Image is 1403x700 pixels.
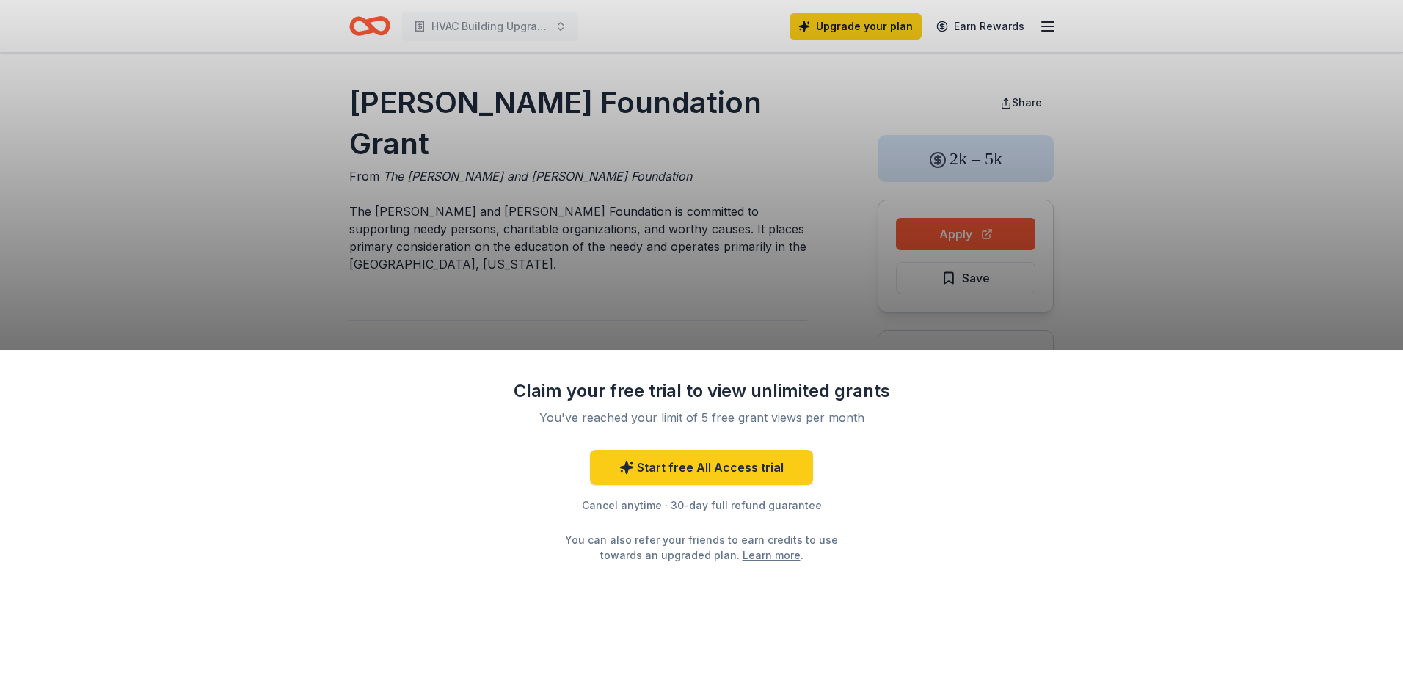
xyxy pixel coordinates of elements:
a: Learn more [743,547,801,563]
a: Start free All Access trial [590,450,813,485]
div: You can also refer your friends to earn credits to use towards an upgraded plan. . [552,532,851,563]
div: You've reached your limit of 5 free grant views per month [528,409,875,426]
div: Claim your free trial to view unlimited grants [511,379,892,403]
div: Cancel anytime · 30-day full refund guarantee [511,497,892,514]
